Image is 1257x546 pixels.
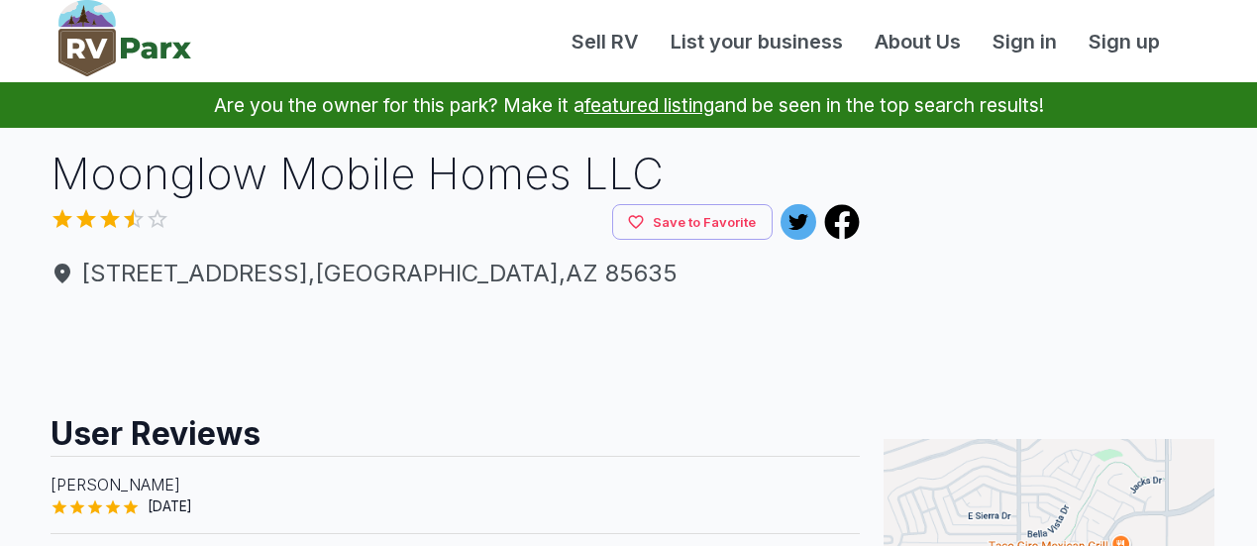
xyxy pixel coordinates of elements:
[556,27,655,56] a: Sell RV
[51,256,861,291] a: [STREET_ADDRESS],[GEOGRAPHIC_DATA],AZ 85635
[584,93,714,117] a: featured listing
[51,256,861,291] span: [STREET_ADDRESS] , [GEOGRAPHIC_DATA] , AZ 85635
[612,204,773,241] button: Save to Favorite
[51,396,861,456] h2: User Reviews
[859,27,977,56] a: About Us
[977,27,1073,56] a: Sign in
[655,27,859,56] a: List your business
[51,144,861,204] h1: Moonglow Mobile Homes LLC
[51,307,861,396] iframe: Advertisement
[140,496,200,516] span: [DATE]
[884,144,1214,391] iframe: Advertisement
[1073,27,1176,56] a: Sign up
[51,473,861,496] p: [PERSON_NAME]
[24,82,1233,128] p: Are you the owner for this park? Make it a and be seen in the top search results!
